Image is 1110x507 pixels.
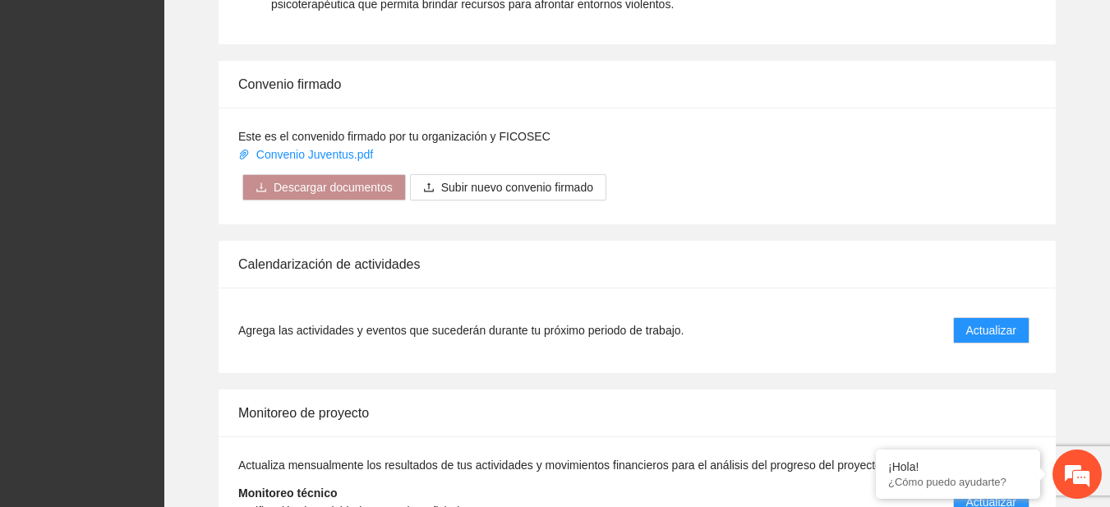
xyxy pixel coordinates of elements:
button: downloadDescargar documentos [242,174,406,200]
strong: Monitoreo técnico [238,486,338,500]
span: Este es el convenido firmado por tu organización y FICOSEC [238,130,550,143]
span: paper-clip [238,149,250,160]
p: ¿Cómo puedo ayudarte? [888,476,1028,488]
div: ¡Hola! [888,460,1028,473]
span: uploadSubir nuevo convenio firmado [410,181,606,194]
span: download [256,182,267,195]
span: Estamos en línea. [95,162,227,328]
div: Monitoreo de proyecto [238,389,1036,436]
div: Calendarización de actividades [238,241,1036,288]
span: Actualizar [966,321,1016,339]
a: Convenio Juventus.pdf [238,148,376,161]
div: Convenio firmado [238,61,1036,108]
span: Subir nuevo convenio firmado [441,178,593,196]
span: Descargar documentos [274,178,393,196]
div: Chatee con nosotros ahora [85,84,276,105]
span: Agrega las actividades y eventos que sucederán durante tu próximo periodo de trabajo. [238,321,684,339]
div: Minimizar ventana de chat en vivo [269,8,309,48]
span: upload [423,182,435,195]
button: uploadSubir nuevo convenio firmado [410,174,606,200]
button: Actualizar [953,317,1029,343]
span: Actualiza mensualmente los resultados de tus actividades y movimientos financieros para el anális... [238,459,885,472]
textarea: Escriba su mensaje y pulse “Intro” [8,334,313,392]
